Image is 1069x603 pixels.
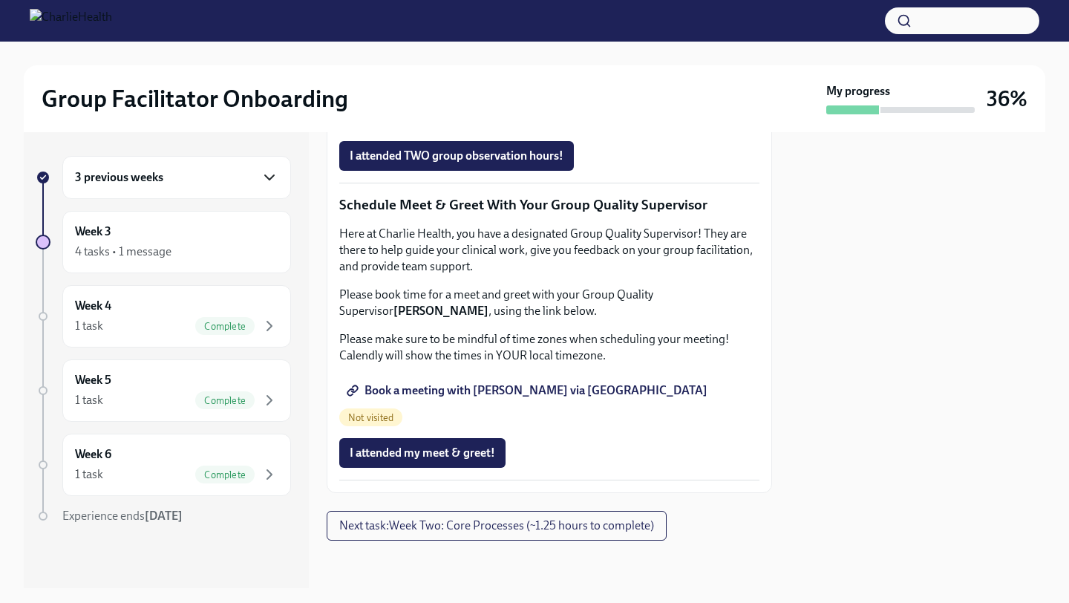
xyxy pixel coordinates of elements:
[195,395,255,406] span: Complete
[339,287,759,319] p: Please book time for a meet and greet with your Group Quality Supervisor , using the link below.
[987,85,1027,112] h3: 36%
[339,438,506,468] button: I attended my meet & greet!
[36,211,291,273] a: Week 34 tasks • 1 message
[350,149,563,163] span: I attended TWO group observation hours!
[195,321,255,332] span: Complete
[75,244,171,260] div: 4 tasks • 1 message
[75,372,111,388] h6: Week 5
[339,376,718,405] a: Book a meeting with [PERSON_NAME] via [GEOGRAPHIC_DATA]
[339,518,654,533] span: Next task : Week Two: Core Processes (~1.25 hours to complete)
[393,304,488,318] strong: [PERSON_NAME]
[195,469,255,480] span: Complete
[327,511,667,541] button: Next task:Week Two: Core Processes (~1.25 hours to complete)
[75,298,111,314] h6: Week 4
[62,509,183,523] span: Experience ends
[30,9,112,33] img: CharlieHealth
[75,392,103,408] div: 1 task
[42,84,348,114] h2: Group Facilitator Onboarding
[145,509,183,523] strong: [DATE]
[339,331,759,364] p: Please make sure to be mindful of time zones when scheduling your meeting! Calendly will show the...
[350,383,707,398] span: Book a meeting with [PERSON_NAME] via [GEOGRAPHIC_DATA]
[75,446,111,463] h6: Week 6
[339,412,402,423] span: Not visited
[75,224,111,240] h6: Week 3
[339,141,574,171] button: I attended TWO group observation hours!
[339,195,759,215] p: Schedule Meet & Greet With Your Group Quality Supervisor
[826,83,890,100] strong: My progress
[350,446,495,460] span: I attended my meet & greet!
[339,226,759,275] p: Here at Charlie Health, you have a designated Group Quality Supervisor! They are there to help gu...
[36,359,291,422] a: Week 51 taskComplete
[36,285,291,348] a: Week 41 taskComplete
[75,318,103,334] div: 1 task
[75,169,163,186] h6: 3 previous weeks
[75,466,103,483] div: 1 task
[62,156,291,199] div: 3 previous weeks
[36,434,291,496] a: Week 61 taskComplete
